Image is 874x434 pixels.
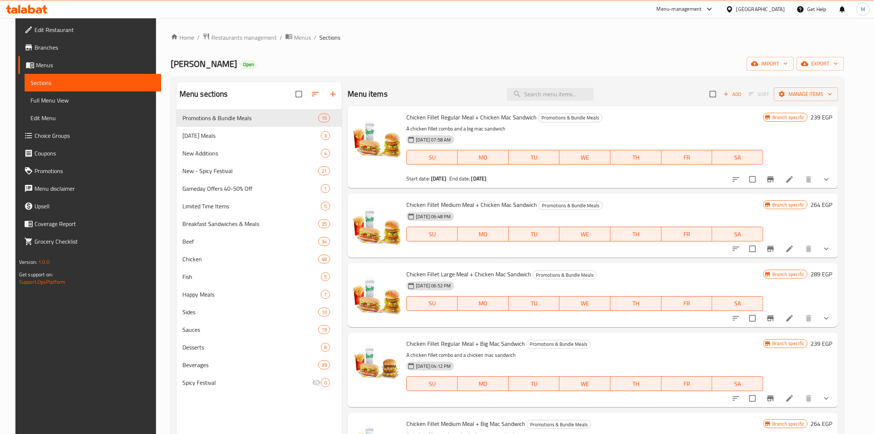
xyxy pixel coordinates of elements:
span: Promotions & Bundle Meals [538,114,602,122]
button: TU [509,150,560,165]
a: Support.OpsPlatform [19,277,66,287]
button: show more [817,171,835,188]
div: New - Spicy Festival21 [177,162,342,180]
span: FR [664,229,710,240]
span: 35 [319,220,330,227]
span: Select section first [744,89,774,100]
div: items [318,237,330,246]
span: import [752,59,788,68]
span: Choice Groups [35,131,156,140]
span: [DATE] Meals [182,131,321,140]
span: MO [461,229,506,240]
span: M [861,5,865,13]
p: A chicken fillet combo and a big mac sandwich [406,124,763,133]
button: sort-choices [727,309,745,327]
span: 1.0.0 [38,257,50,267]
span: 7 [321,291,330,298]
button: sort-choices [727,171,745,188]
button: sort-choices [727,390,745,407]
a: Branches [18,39,162,56]
span: TH [613,152,659,163]
span: Promotions & Bundle Meals [182,114,318,122]
span: Upsell [35,202,156,211]
button: FR [661,296,712,311]
span: SA [715,152,760,163]
button: FR [661,227,712,241]
button: TU [509,227,560,241]
div: Promotions & Bundle Meals [526,340,591,349]
div: Promotions & Bundle Meals [533,270,597,279]
button: MO [458,376,509,391]
button: TH [610,227,661,241]
span: Promotions & Bundle Meals [527,420,591,429]
img: Chicken Fillet Medium Meal + Chicken Mac Sandwich [353,200,400,247]
div: items [318,166,330,175]
span: WE [562,152,608,163]
button: SA [712,150,763,165]
span: 1 [321,185,330,192]
div: [GEOGRAPHIC_DATA] [736,5,785,13]
span: Version: [19,257,37,267]
span: Grocery Checklist [35,237,156,246]
button: SA [712,376,763,391]
a: Edit Menu [25,109,162,127]
span: TU [512,152,557,163]
button: SU [406,227,458,241]
div: Menu-management [657,5,702,14]
button: MO [458,150,509,165]
span: Start date: [406,174,430,183]
button: Add [721,89,744,100]
span: MO [461,379,506,389]
h6: 289 EGP [810,269,832,279]
span: Limited Time Items [182,202,321,211]
button: TU [509,296,560,311]
svg: Show Choices [822,314,831,323]
button: TH [610,296,661,311]
span: Chicken Fillet Regular Meal + Chicken Mac Sandwich [406,112,537,123]
div: Chicken48 [177,250,342,268]
span: SU [410,229,455,240]
input: search [507,88,594,101]
div: Beef [182,237,318,246]
span: Select to update [745,241,760,257]
b: [DATE] [471,174,487,183]
svg: Show Choices [822,244,831,253]
span: TH [613,298,659,309]
span: Spicy Festival [182,378,312,387]
div: items [321,202,330,211]
span: 4 [321,150,330,157]
button: WE [559,296,610,311]
div: New - Spicy Festival [182,166,318,175]
span: Select section [705,86,721,102]
a: Edit menu item [785,314,794,323]
div: Desserts8 [177,338,342,356]
button: SU [406,376,458,391]
span: Branch specific [769,420,807,427]
span: 5 [321,203,330,210]
div: items [318,325,330,334]
div: items [318,361,330,369]
span: Branch specific [769,201,807,208]
div: Sides [182,308,318,316]
h2: Menu items [348,89,388,100]
span: SA [715,379,760,389]
a: Coverage Report [18,215,162,233]
span: 34 [319,238,330,245]
div: Happy Meals [182,290,321,299]
span: Coverage Report [35,219,156,228]
div: items [318,308,330,316]
span: Promotions [35,166,156,175]
button: show more [817,309,835,327]
span: 10 [319,309,330,316]
div: Sides10 [177,303,342,321]
span: [DATE] 04:12 PM [413,363,454,370]
span: MO [461,152,506,163]
span: FR [664,152,710,163]
span: [DATE] 07:58 AM [413,136,454,143]
span: Menus [294,33,311,42]
div: Beef34 [177,233,342,250]
a: Sections [25,74,162,92]
button: SU [406,150,458,165]
span: 8 [321,344,330,351]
